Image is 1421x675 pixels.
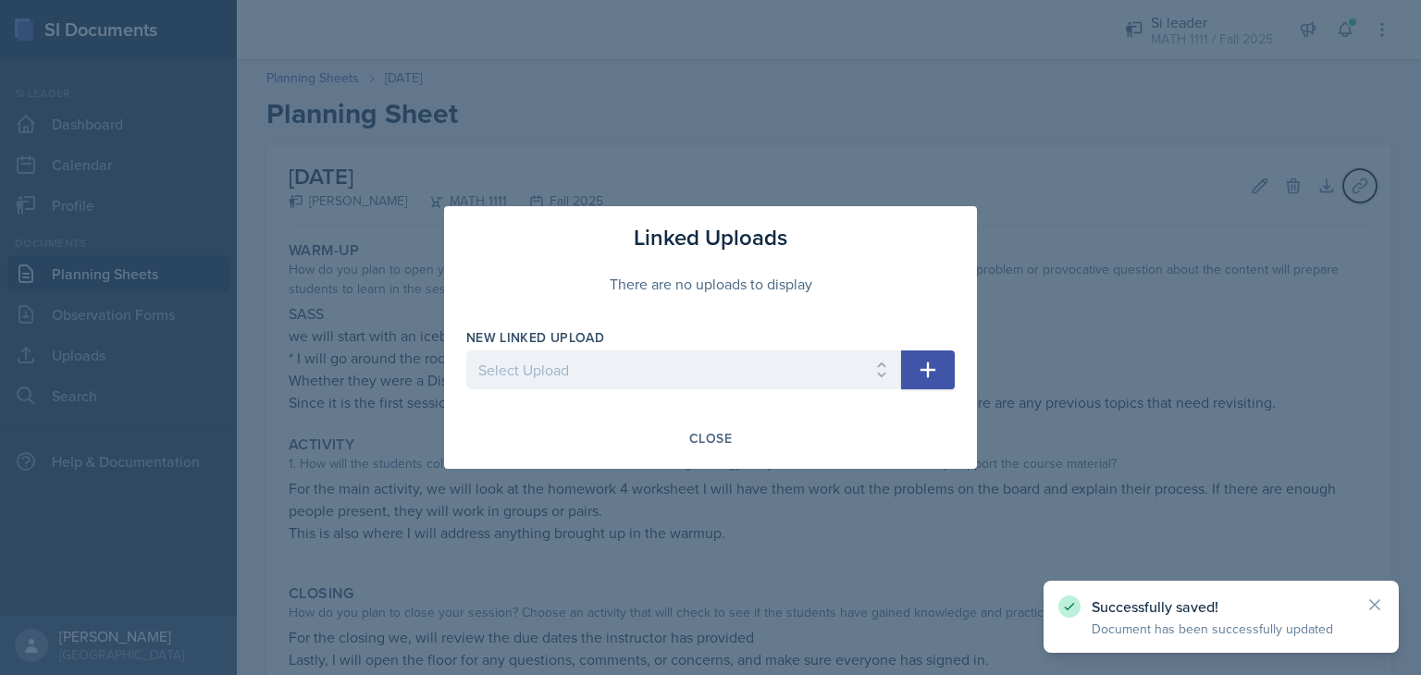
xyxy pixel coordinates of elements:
[634,221,787,254] h3: Linked Uploads
[689,431,732,446] div: Close
[677,423,744,454] button: Close
[1092,597,1351,616] p: Successfully saved!
[1092,620,1351,638] p: Document has been successfully updated
[466,254,955,313] div: There are no uploads to display
[466,328,604,347] label: New Linked Upload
